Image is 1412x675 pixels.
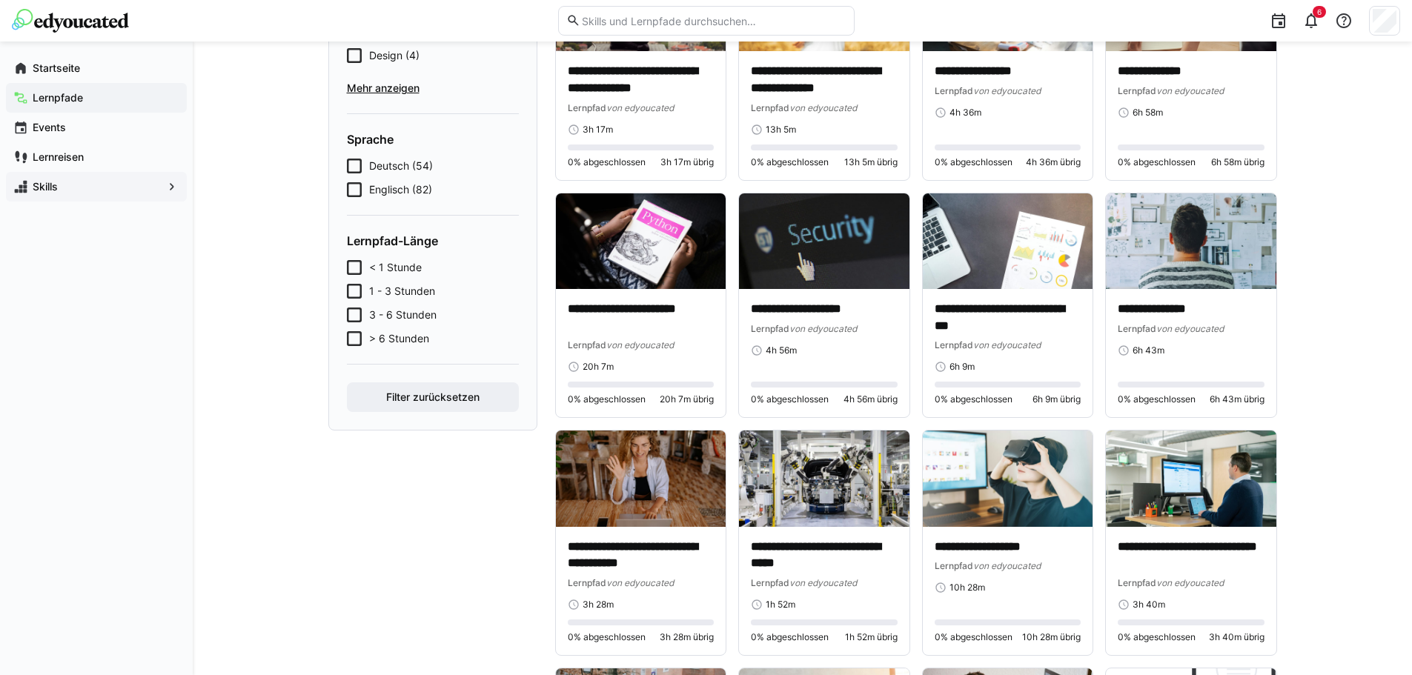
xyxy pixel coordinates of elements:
[973,560,1041,571] span: von edyoucated
[369,182,432,197] span: Englisch (82)
[1133,599,1165,611] span: 3h 40m
[1133,107,1163,119] span: 6h 58m
[1156,577,1224,588] span: von edyoucated
[606,102,674,113] span: von edyoucated
[935,631,1012,643] span: 0% abgeschlossen
[935,393,1012,405] span: 0% abgeschlossen
[843,393,898,405] span: 4h 56m übrig
[580,14,846,27] input: Skills und Lernpfade durchsuchen…
[789,102,857,113] span: von edyoucated
[347,233,519,248] h4: Lernpfad-Länge
[1209,631,1264,643] span: 3h 40m übrig
[1211,156,1264,168] span: 6h 58m übrig
[789,323,857,334] span: von edyoucated
[369,48,420,63] span: Design (4)
[1156,85,1224,96] span: von edyoucated
[923,193,1093,289] img: image
[606,577,674,588] span: von edyoucated
[766,124,796,136] span: 13h 5m
[556,193,726,289] img: image
[973,85,1041,96] span: von edyoucated
[751,156,829,168] span: 0% abgeschlossen
[1133,345,1164,356] span: 6h 43m
[751,323,789,334] span: Lernpfad
[556,430,726,526] img: image
[583,124,613,136] span: 3h 17m
[766,599,795,611] span: 1h 52m
[1118,323,1156,334] span: Lernpfad
[751,631,829,643] span: 0% abgeschlossen
[844,156,898,168] span: 13h 5m übrig
[935,156,1012,168] span: 0% abgeschlossen
[568,393,646,405] span: 0% abgeschlossen
[606,339,674,350] span: von edyoucated
[949,361,975,373] span: 6h 9m
[660,156,714,168] span: 3h 17m übrig
[660,631,714,643] span: 3h 28m übrig
[660,393,714,405] span: 20h 7m übrig
[1156,323,1224,334] span: von edyoucated
[347,132,519,147] h4: Sprache
[935,339,973,350] span: Lernpfad
[369,159,433,173] span: Deutsch (54)
[923,430,1093,526] img: image
[935,85,973,96] span: Lernpfad
[347,382,519,412] button: Filter zurücksetzen
[1022,631,1081,643] span: 10h 28m übrig
[583,599,614,611] span: 3h 28m
[1118,577,1156,588] span: Lernpfad
[568,156,646,168] span: 0% abgeschlossen
[739,193,909,289] img: image
[568,631,646,643] span: 0% abgeschlossen
[369,331,429,346] span: > 6 Stunden
[766,345,797,356] span: 4h 56m
[384,390,482,405] span: Filter zurücksetzen
[1210,393,1264,405] span: 6h 43m übrig
[789,577,857,588] span: von edyoucated
[845,631,898,643] span: 1h 52m übrig
[1026,156,1081,168] span: 4h 36m übrig
[568,577,606,588] span: Lernpfad
[1118,85,1156,96] span: Lernpfad
[347,81,519,96] span: Mehr anzeigen
[1118,631,1196,643] span: 0% abgeschlossen
[568,339,606,350] span: Lernpfad
[1317,7,1322,16] span: 6
[369,284,435,299] span: 1 - 3 Stunden
[568,102,606,113] span: Lernpfad
[751,577,789,588] span: Lernpfad
[949,582,985,593] span: 10h 28m
[949,107,981,119] span: 4h 36m
[1106,430,1276,526] img: image
[739,430,909,526] img: image
[1118,393,1196,405] span: 0% abgeschlossen
[751,393,829,405] span: 0% abgeschlossen
[369,307,437,322] span: 3 - 6 Stunden
[1033,393,1081,405] span: 6h 9m übrig
[369,260,422,275] span: < 1 Stunde
[935,560,973,571] span: Lernpfad
[1118,156,1196,168] span: 0% abgeschlossen
[751,102,789,113] span: Lernpfad
[1106,193,1276,289] img: image
[973,339,1041,350] span: von edyoucated
[583,361,614,373] span: 20h 7m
